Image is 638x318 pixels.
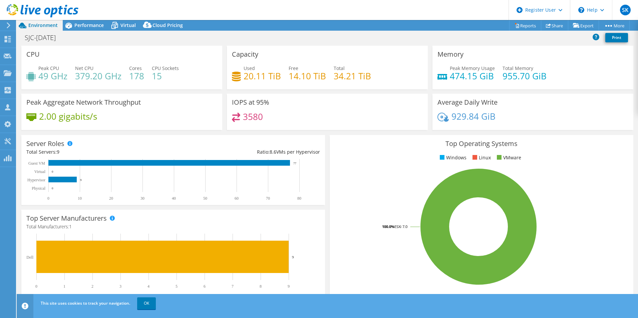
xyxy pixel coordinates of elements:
h4: Total Manufacturers: [26,223,320,230]
text: 70 [266,196,270,201]
h3: IOPS at 95% [232,99,269,106]
span: Free [289,65,298,71]
text: 40 [172,196,176,201]
text: 5 [176,284,178,289]
text: 77 [293,162,297,165]
span: SK [620,5,631,15]
text: 50 [203,196,207,201]
span: 1 [69,223,72,230]
text: 7 [232,284,234,289]
span: Net CPU [75,65,93,71]
text: 0 [52,187,53,190]
a: Export [568,20,599,31]
text: 9 [80,178,82,182]
text: 6 [204,284,206,289]
svg: \n [578,7,584,13]
span: Performance [74,22,104,28]
h4: 474.15 GiB [450,72,495,80]
span: CPU Sockets [152,65,179,71]
text: 10 [78,196,82,201]
h3: Peak Aggregate Network Throughput [26,99,141,106]
li: VMware [495,154,521,161]
a: OK [137,297,156,309]
span: This site uses cookies to track your navigation. [41,300,130,306]
h3: Average Daily Write [437,99,498,106]
a: Print [605,33,628,42]
text: Guest VM [28,161,45,166]
h4: 3580 [243,113,263,120]
span: 9 [57,149,59,155]
text: 60 [235,196,239,201]
text: 80 [297,196,301,201]
span: Environment [28,22,58,28]
h4: 34.21 TiB [334,72,371,80]
text: 8 [260,284,262,289]
span: Used [244,65,255,71]
h3: Capacity [232,51,258,58]
span: Virtual [120,22,136,28]
tspan: 100.0% [382,224,394,229]
text: Physical [32,186,45,191]
li: Windows [438,154,466,161]
span: 8.6 [270,149,276,155]
div: Ratio: VMs per Hypervisor [173,148,320,156]
h4: 178 [129,72,144,80]
tspan: ESXi 7.0 [394,224,407,229]
text: 1 [63,284,65,289]
a: More [599,20,630,31]
h3: Memory [437,51,463,58]
h4: 20.11 TiB [244,72,281,80]
span: Peak CPU [38,65,59,71]
text: 0 [35,284,37,289]
div: Total Servers: [26,148,173,156]
h4: 15 [152,72,179,80]
span: Cloud Pricing [152,22,183,28]
h4: 929.84 GiB [451,113,496,120]
text: 2 [91,284,93,289]
text: Virtual [34,169,46,174]
text: 0 [47,196,49,201]
h3: Server Roles [26,140,64,147]
text: 0 [52,170,53,173]
h4: 955.70 GiB [503,72,547,80]
h4: 2.00 gigabits/s [39,113,97,120]
h4: 379.20 GHz [75,72,121,80]
span: Peak Memory Usage [450,65,495,71]
span: Total Memory [503,65,533,71]
text: 4 [147,284,149,289]
span: Cores [129,65,142,71]
text: 9 [292,255,294,259]
a: Reports [509,20,541,31]
h3: CPU [26,51,40,58]
h3: Top Server Manufacturers [26,215,107,222]
li: Linux [471,154,491,161]
text: 9 [288,284,290,289]
text: 20 [109,196,113,201]
h4: 14.10 TiB [289,72,326,80]
text: Dell [26,255,33,260]
text: 3 [119,284,121,289]
h4: 49 GHz [38,72,67,80]
a: Share [541,20,568,31]
h3: Top Operating Systems [335,140,628,147]
h1: SJC-[DATE] [22,34,66,41]
span: Total [334,65,345,71]
text: 30 [140,196,144,201]
text: Hypervisor [27,178,45,182]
